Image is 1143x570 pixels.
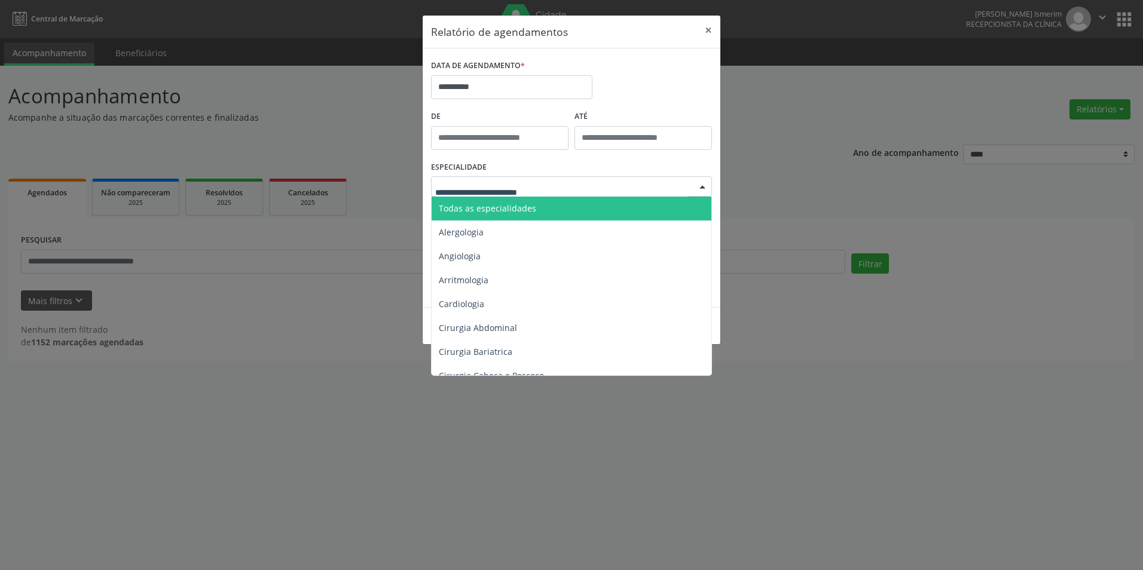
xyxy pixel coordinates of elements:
span: Alergologia [439,226,484,238]
span: Todas as especialidades [439,203,536,214]
span: Arritmologia [439,274,488,286]
label: De [431,108,569,126]
span: Cardiologia [439,298,484,309]
span: Cirurgia Abdominal [439,322,517,333]
h5: Relatório de agendamentos [431,24,568,39]
span: Angiologia [439,250,481,262]
span: Cirurgia Bariatrica [439,346,512,357]
label: DATA DE AGENDAMENTO [431,57,525,75]
button: Close [696,16,720,45]
span: Cirurgia Cabeça e Pescoço [439,370,544,381]
label: ESPECIALIDADE [431,158,487,177]
label: ATÉ [574,108,712,126]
